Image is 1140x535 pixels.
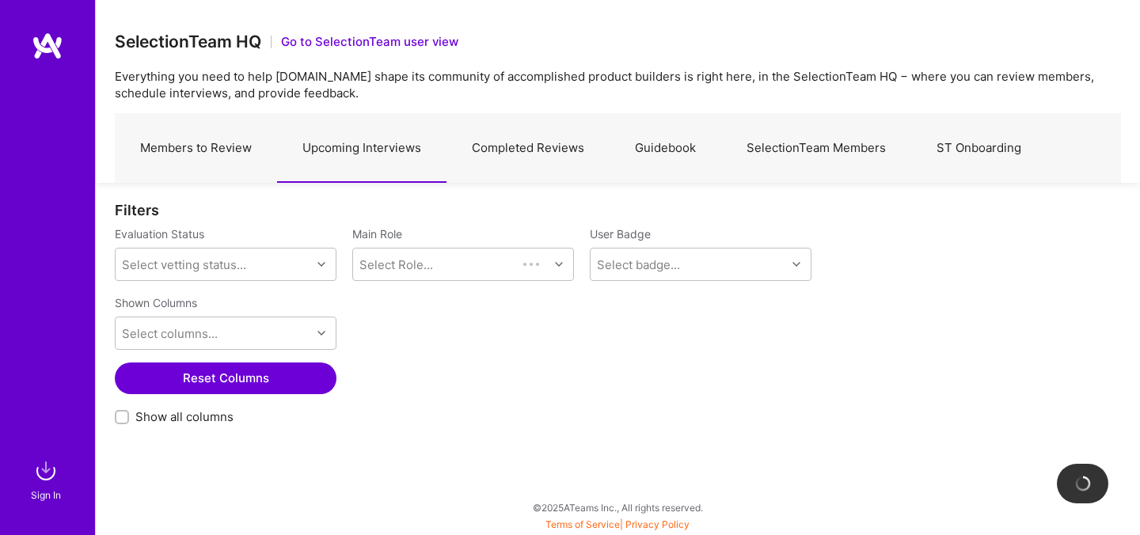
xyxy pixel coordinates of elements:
[115,114,277,183] a: Members to Review
[317,329,325,337] i: icon Chevron
[115,68,1121,101] p: Everything you need to help [DOMAIN_NAME] shape its community of accomplished product builders is...
[446,114,610,183] a: Completed Reviews
[33,455,62,503] a: sign inSign In
[115,295,197,310] label: Shown Columns
[610,114,721,183] a: Guidebook
[277,114,446,183] a: Upcoming Interviews
[721,114,911,183] a: SelectionTeam Members
[95,488,1140,527] div: © 2025 ATeams Inc., All rights reserved.
[115,362,336,394] button: Reset Columns
[115,226,204,241] label: Evaluation Status
[792,260,800,268] i: icon Chevron
[545,518,620,530] a: Terms of Service
[545,518,690,530] span: |
[352,226,574,241] label: Main Role
[625,518,690,530] a: Privacy Policy
[359,256,433,273] div: Select Role...
[590,226,651,241] label: User Badge
[281,33,458,50] button: Go to SelectionTeam user view
[911,114,1047,183] a: ST Onboarding
[31,487,61,503] div: Sign In
[30,455,62,487] img: sign in
[122,325,218,342] div: Select columns...
[1075,476,1091,491] img: loading
[555,260,563,268] i: icon Chevron
[115,32,261,51] h3: SelectionTeam HQ
[32,32,63,60] img: logo
[597,256,680,273] div: Select badge...
[115,202,1121,218] div: Filters
[122,256,246,273] div: Select vetting status...
[135,408,234,425] span: Show all columns
[317,260,325,268] i: icon Chevron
